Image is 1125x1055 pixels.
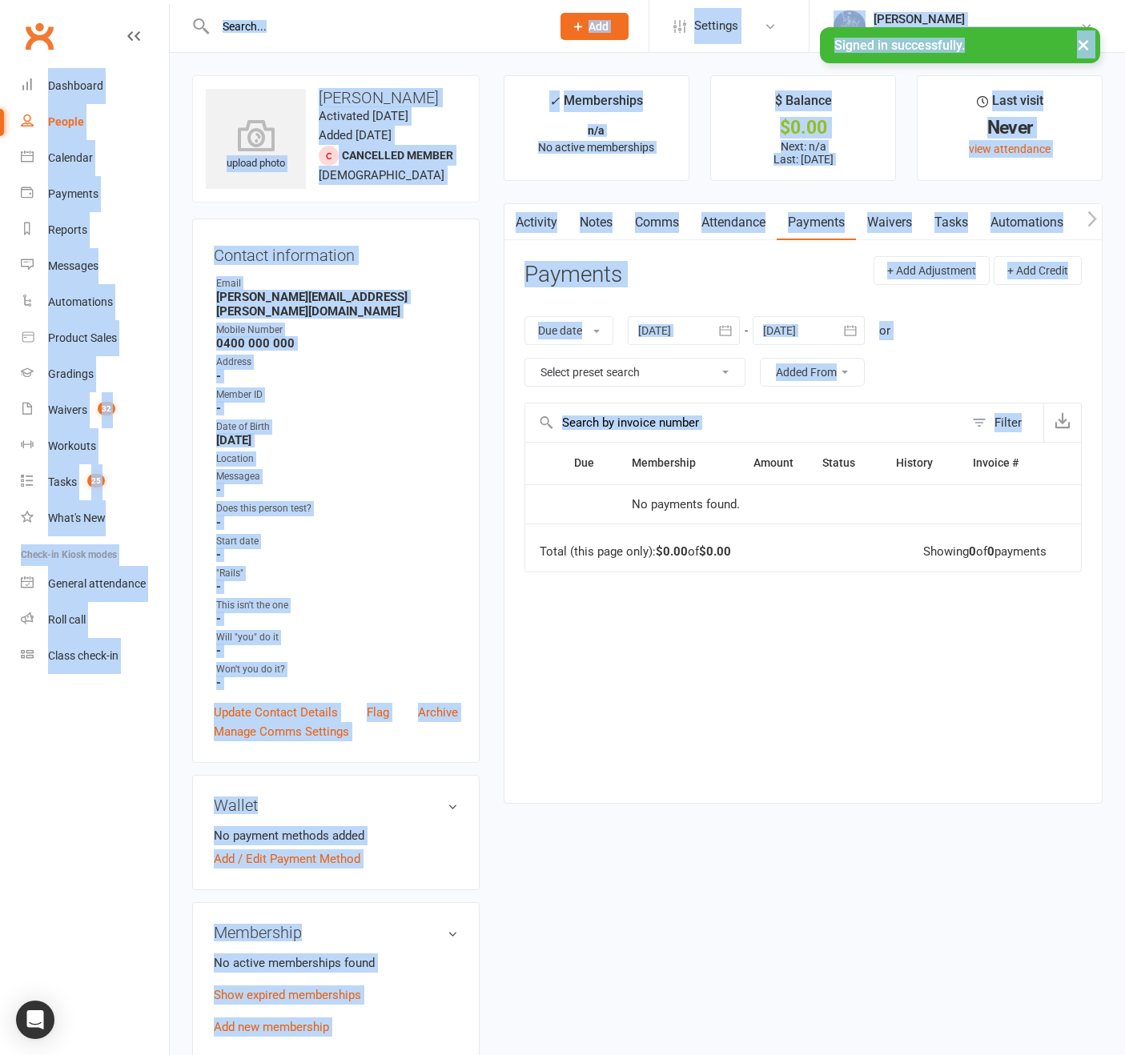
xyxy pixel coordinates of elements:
[569,204,624,241] a: Notes
[48,223,87,236] div: Reports
[656,544,688,559] strong: $0.00
[727,443,809,483] th: Amount
[932,119,1087,136] div: Never
[211,15,540,38] input: Search...
[319,109,408,123] time: Activated [DATE]
[216,630,458,645] div: Will "you" do it
[969,544,976,559] strong: 0
[874,256,990,285] button: + Add Adjustment
[540,545,731,559] div: Total (this page only): of
[48,577,146,590] div: General attendance
[19,16,59,56] a: Clubworx
[214,924,458,941] h3: Membership
[21,638,169,674] a: Class kiosk mode
[777,204,856,241] a: Payments
[856,204,923,241] a: Waivers
[87,474,105,487] span: 25
[48,259,98,272] div: Messages
[21,356,169,392] a: Gradings
[48,649,119,662] div: Class check-in
[216,276,458,291] div: Email
[617,443,727,483] th: Membership
[775,90,832,119] div: $ Balance
[16,1001,54,1039] div: Open Intercom Messenger
[879,321,890,340] div: or
[834,38,965,53] span: Signed in successfully.
[216,483,458,497] strong: -
[98,402,115,415] span: 32
[216,323,458,338] div: Mobile Number
[216,369,458,383] strong: -
[48,151,93,164] div: Calendar
[21,140,169,176] a: Calendar
[979,204,1075,241] a: Automations
[994,413,1022,432] div: Filter
[48,367,94,380] div: Gradings
[21,464,169,500] a: Tasks 25
[964,403,1043,442] button: Filter
[699,544,731,559] strong: $0.00
[48,511,106,524] div: What's New
[216,580,458,594] strong: -
[214,240,458,264] h3: Contact information
[216,355,458,370] div: Address
[216,451,458,467] div: Location
[319,168,444,183] span: [DEMOGRAPHIC_DATA]
[808,443,881,483] th: Status
[48,79,103,92] div: Dashboard
[216,662,458,677] div: Won't you do it?
[624,204,690,241] a: Comms
[923,204,979,241] a: Tasks
[48,115,84,128] div: People
[524,263,622,287] h3: Payments
[560,443,617,483] th: Due
[48,439,96,452] div: Workouts
[690,204,777,241] a: Attendance
[216,419,458,435] div: Date of Birth
[21,566,169,602] a: General attendance kiosk mode
[216,548,458,562] strong: -
[216,433,458,447] strong: [DATE]
[549,94,560,109] i: ✓
[969,142,1051,155] a: view attendance
[1069,27,1098,62] button: ×
[216,515,458,530] strong: -
[538,141,654,154] span: No active memberships
[216,401,458,415] strong: -
[48,187,98,200] div: Payments
[216,644,458,658] strong: -
[834,10,866,42] img: thumb_image1741046124.png
[48,475,77,488] div: Tasks
[21,176,169,212] a: Payments
[21,248,169,284] a: Messages
[725,119,881,136] div: $0.00
[589,20,609,33] span: Add
[21,500,169,536] a: What's New
[214,953,458,973] p: No active memberships found
[206,119,306,172] div: upload photo
[216,612,458,626] strong: -
[617,484,809,524] td: No payments found.
[21,602,169,638] a: Roll call
[994,256,1082,285] button: + Add Credit
[958,443,1047,483] th: Invoice #
[216,290,458,319] strong: [PERSON_NAME][EMAIL_ADDRESS][PERSON_NAME][DOMAIN_NAME]
[214,988,361,1002] a: Show expired memberships
[206,89,466,106] h3: [PERSON_NAME]
[216,387,458,403] div: Member ID
[342,149,453,162] span: Cancelled member
[560,13,629,40] button: Add
[525,403,964,442] input: Search by invoice number
[48,331,117,344] div: Product Sales
[214,796,458,814] h3: Wallet
[48,403,87,416] div: Waivers
[214,826,458,845] li: No payment methods added
[216,598,458,613] div: This isn't the one
[21,428,169,464] a: Workouts
[216,469,458,484] div: Messagea
[216,336,458,351] strong: 0400 000 000
[48,613,86,626] div: Roll call
[923,545,1047,559] div: Showing of payments
[694,8,738,44] span: Settings
[418,703,458,722] a: Archive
